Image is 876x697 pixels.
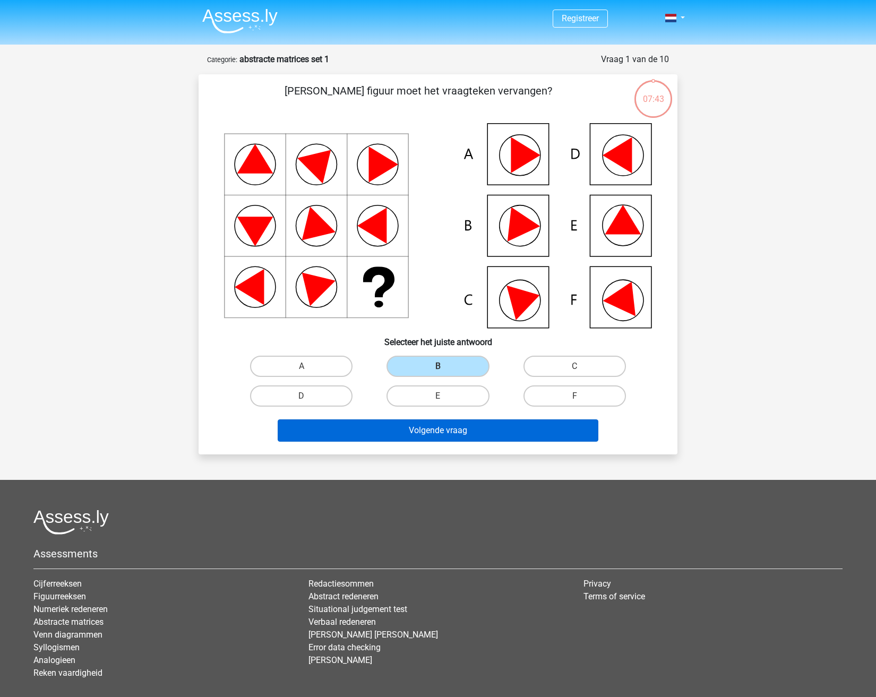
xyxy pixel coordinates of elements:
[216,329,660,347] h6: Selecteer het juiste antwoord
[523,356,626,377] label: C
[33,604,108,614] a: Numeriek redeneren
[250,356,353,377] label: A
[308,630,438,640] a: [PERSON_NAME] [PERSON_NAME]
[33,617,104,627] a: Abstracte matrices
[523,385,626,407] label: F
[250,385,353,407] label: D
[583,591,645,601] a: Terms of service
[387,356,489,377] label: B
[308,655,372,665] a: [PERSON_NAME]
[239,54,329,64] strong: abstracte matrices set 1
[33,547,843,560] h5: Assessments
[308,604,407,614] a: Situational judgement test
[308,617,376,627] a: Verbaal redeneren
[601,53,669,66] div: Vraag 1 van de 10
[33,579,82,589] a: Cijferreeksen
[278,419,599,442] button: Volgende vraag
[202,8,278,33] img: Assessly
[207,56,237,64] small: Categorie:
[308,642,381,652] a: Error data checking
[33,591,86,601] a: Figuurreeksen
[33,642,80,652] a: Syllogismen
[633,79,673,106] div: 07:43
[33,510,109,535] img: Assessly logo
[216,83,621,115] p: [PERSON_NAME] figuur moet het vraagteken vervangen?
[308,591,379,601] a: Abstract redeneren
[33,668,102,678] a: Reken vaardigheid
[562,13,599,23] a: Registreer
[33,655,75,665] a: Analogieen
[583,579,611,589] a: Privacy
[308,579,374,589] a: Redactiesommen
[33,630,102,640] a: Venn diagrammen
[387,385,489,407] label: E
